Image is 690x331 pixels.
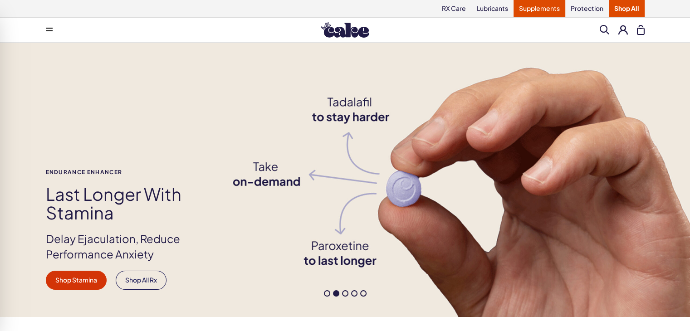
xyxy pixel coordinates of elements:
a: Shop All Rx [116,271,166,290]
span: Endurance Enhancer [46,169,219,175]
a: Shop Stamina [46,271,107,290]
img: Hello Cake [321,22,369,38]
h1: Last Longer with Stamina [46,185,219,223]
p: Delay Ejaculation, Reduce Performance Anxiety [46,231,219,262]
